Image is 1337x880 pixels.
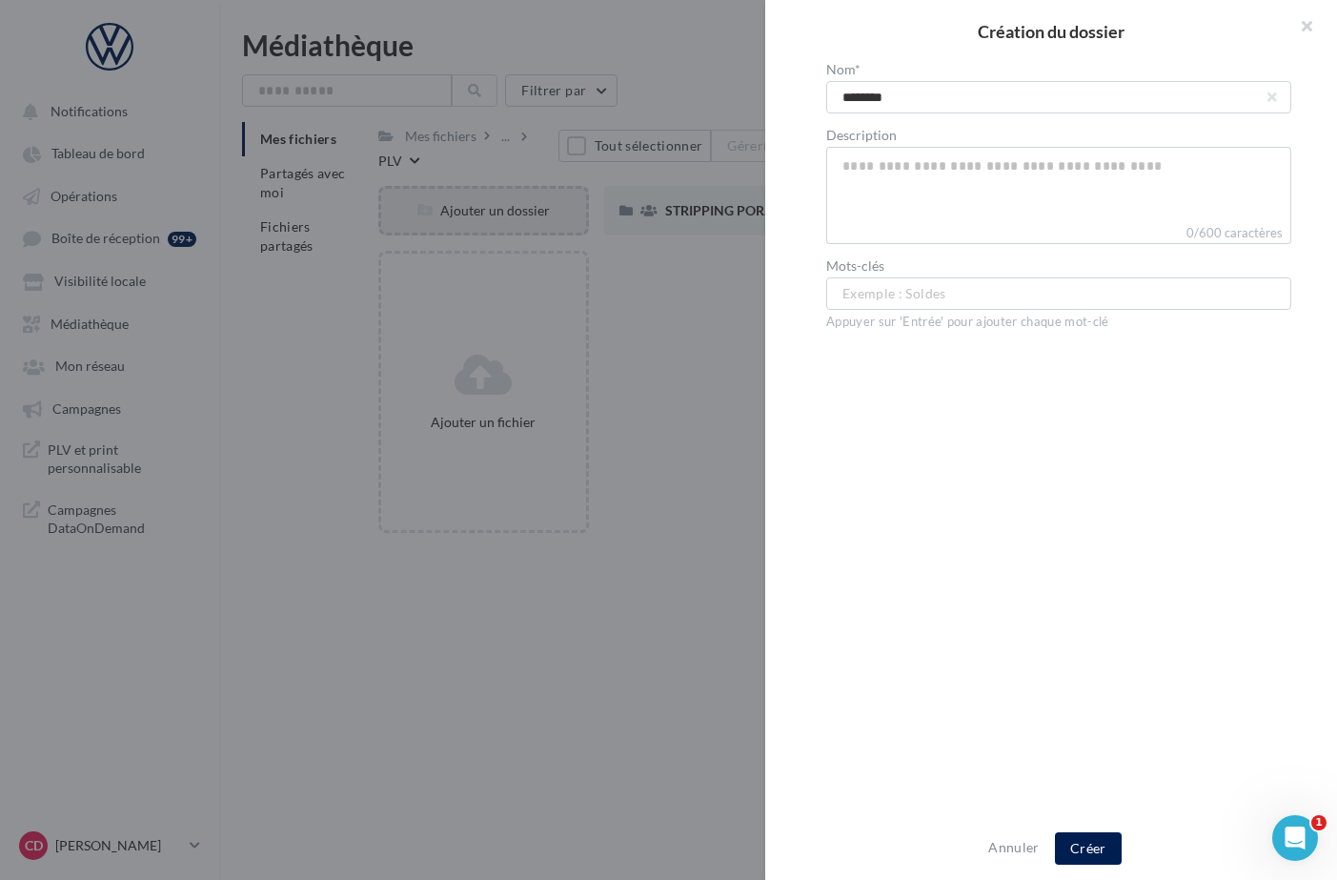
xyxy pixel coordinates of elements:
[981,836,1046,859] button: Annuler
[826,129,1291,142] label: Description
[1272,815,1318,861] iframe: Intercom live chat
[826,314,1291,331] div: Appuyer sur 'Entrée' pour ajouter chaque mot-clé
[842,283,946,304] span: Exemple : Soldes
[1055,832,1122,865] button: Créer
[826,259,1291,273] label: Mots-clés
[796,23,1307,40] h2: Création du dossier
[826,223,1291,244] label: 0/600 caractères
[1311,815,1327,830] span: 1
